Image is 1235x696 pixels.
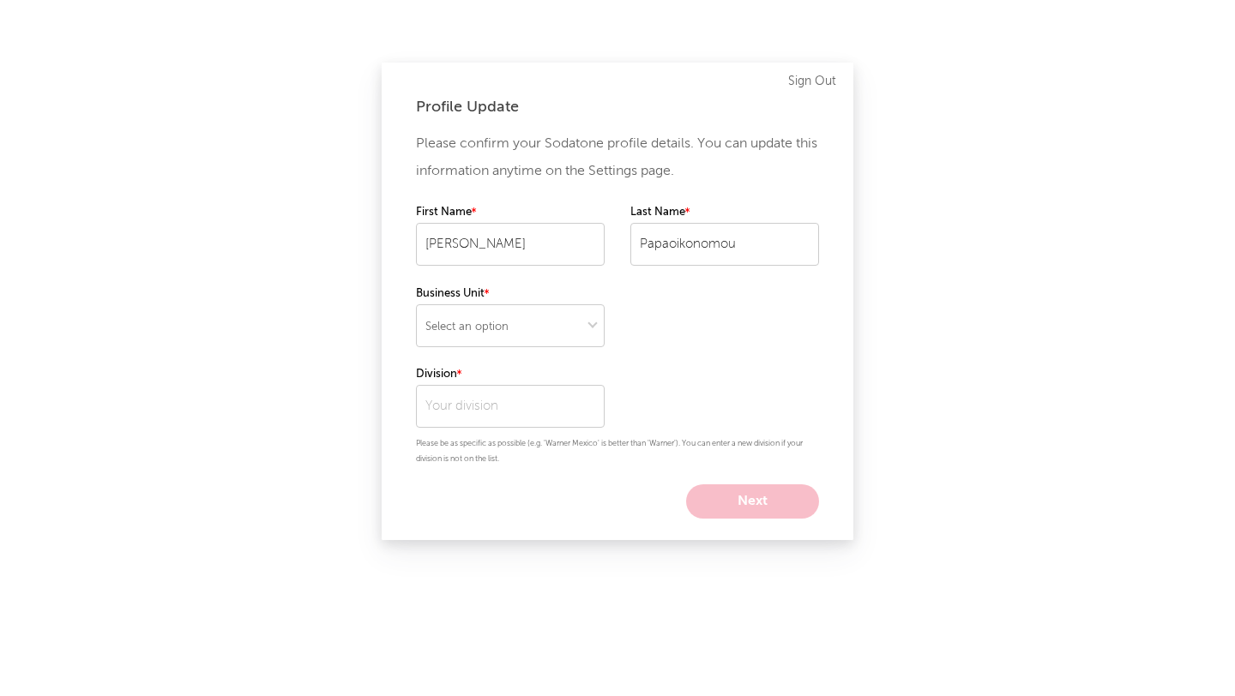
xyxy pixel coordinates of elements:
label: Business Unit [416,284,605,304]
input: Your first name [416,223,605,266]
p: Please confirm your Sodatone profile details. You can update this information anytime on the Sett... [416,130,819,185]
label: First Name [416,202,605,223]
input: Your division [416,385,605,428]
p: Please be as specific as possible (e.g. 'Warner Mexico' is better than 'Warner'). You can enter a... [416,436,819,467]
input: Your last name [630,223,819,266]
label: Division [416,364,605,385]
button: Next [686,484,819,519]
a: Sign Out [788,71,836,92]
div: Profile Update [416,97,819,117]
label: Last Name [630,202,819,223]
